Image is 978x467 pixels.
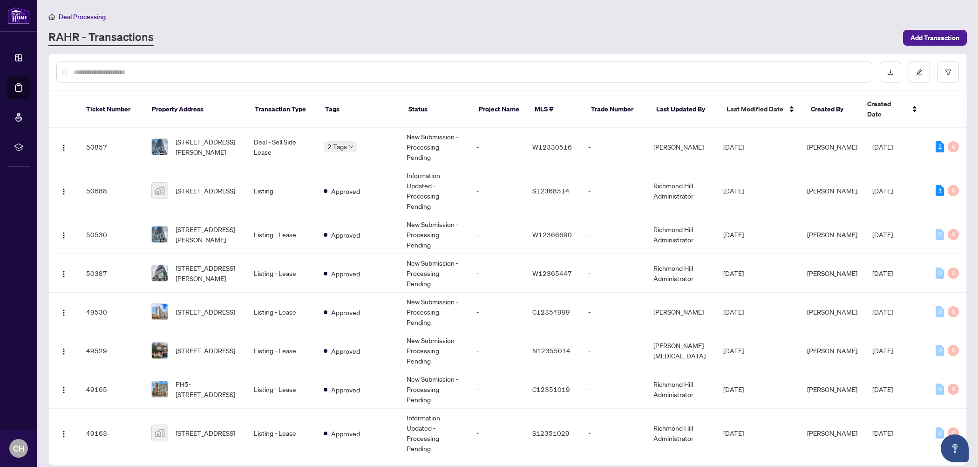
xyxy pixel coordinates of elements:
[532,308,570,316] span: C12354999
[7,7,30,24] img: logo
[807,346,857,355] span: [PERSON_NAME]
[60,430,68,438] img: Logo
[176,224,239,245] span: [STREET_ADDRESS][PERSON_NAME]
[79,331,144,370] td: 49529
[936,141,944,152] div: 2
[860,91,925,128] th: Created Date
[807,429,857,437] span: [PERSON_NAME]
[936,427,944,439] div: 0
[331,230,360,240] span: Approved
[59,13,106,21] span: Deal Processing
[471,91,528,128] th: Project Name
[399,409,469,458] td: Information Updated - Processing Pending
[399,293,469,331] td: New Submission - Processing Pending
[581,166,646,215] td: -
[948,229,959,240] div: 0
[646,331,716,370] td: [PERSON_NAME][MEDICAL_DATA]
[152,343,168,358] img: thumbnail-img
[469,128,525,166] td: -
[719,91,803,128] th: Last Modified Date
[872,429,893,437] span: [DATE]
[941,434,969,462] button: Open asap
[646,293,716,331] td: [PERSON_NAME]
[581,370,646,409] td: -
[331,268,360,279] span: Approved
[872,346,893,355] span: [DATE]
[152,381,168,397] img: thumbnail-img
[872,186,893,195] span: [DATE]
[469,409,525,458] td: -
[872,385,893,393] span: [DATE]
[948,384,959,395] div: 0
[246,166,316,215] td: Listing
[79,91,144,128] th: Ticket Number
[581,215,646,254] td: -
[246,409,316,458] td: Listing - Lease
[581,128,646,166] td: -
[807,230,857,239] span: [PERSON_NAME]
[176,307,235,317] span: [STREET_ADDRESS]
[469,331,525,370] td: -
[807,385,857,393] span: [PERSON_NAME]
[79,409,144,458] td: 49163
[327,141,347,152] span: 2 Tags
[948,427,959,439] div: 0
[176,185,235,196] span: [STREET_ADDRESS]
[646,254,716,293] td: Richmond Hill Administrator
[469,215,525,254] td: -
[152,265,168,281] img: thumbnail-img
[79,128,144,166] td: 50857
[532,143,572,151] span: W12330516
[56,183,71,198] button: Logo
[872,230,893,239] span: [DATE]
[399,166,469,215] td: Information Updated - Processing Pending
[144,91,247,128] th: Property Address
[872,308,893,316] span: [DATE]
[469,293,525,331] td: -
[318,91,401,128] th: Tags
[176,263,239,283] span: [STREET_ADDRESS][PERSON_NAME]
[60,386,68,394] img: Logo
[872,143,893,151] span: [DATE]
[723,230,744,239] span: [DATE]
[584,91,649,128] th: Trade Number
[916,69,923,76] span: edit
[79,166,144,215] td: 50688
[349,144,353,149] span: down
[723,186,744,195] span: [DATE]
[48,29,154,46] a: RAHR - Transactions
[176,345,235,356] span: [STREET_ADDRESS]
[532,385,570,393] span: C12351019
[246,331,316,370] td: Listing - Lease
[247,91,318,128] th: Transaction Type
[807,269,857,277] span: [PERSON_NAME]
[948,306,959,317] div: 0
[246,254,316,293] td: Listing - Lease
[56,304,71,319] button: Logo
[936,268,944,279] div: 0
[936,185,944,196] div: 1
[469,254,525,293] td: -
[723,429,744,437] span: [DATE]
[910,30,959,45] span: Add Transaction
[331,428,360,439] span: Approved
[331,385,360,395] span: Approved
[399,370,469,409] td: New Submission - Processing Pending
[79,293,144,331] td: 49530
[399,254,469,293] td: New Submission - Processing Pending
[60,232,68,239] img: Logo
[246,215,316,254] td: Listing - Lease
[807,143,857,151] span: [PERSON_NAME]
[936,384,944,395] div: 0
[56,343,71,358] button: Logo
[399,128,469,166] td: New Submission - Processing Pending
[936,306,944,317] div: 0
[646,370,716,409] td: Richmond Hill Administrator
[903,30,967,46] button: Add Transaction
[649,91,719,128] th: Last Updated By
[152,227,168,242] img: thumbnail-img
[581,254,646,293] td: -
[79,254,144,293] td: 50387
[723,143,744,151] span: [DATE]
[60,309,68,316] img: Logo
